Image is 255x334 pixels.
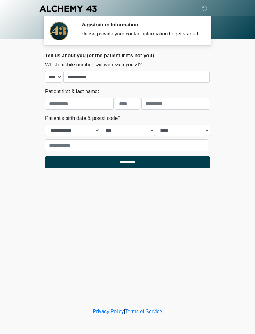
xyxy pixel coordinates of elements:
[80,22,201,28] h2: Registration Information
[50,22,68,40] img: Agent Avatar
[45,61,142,68] label: Which mobile number can we reach you at?
[45,88,99,95] label: Patient first & last name:
[39,5,97,12] img: Alchemy 43 Logo
[45,53,210,59] h2: Tell us about you (or the patient if it's not you)
[80,30,201,38] div: Please provide your contact information to get started.
[93,309,124,314] a: Privacy Policy
[124,309,125,314] a: |
[45,115,120,122] label: Patient's birth date & postal code?
[125,309,162,314] a: Terms of Service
